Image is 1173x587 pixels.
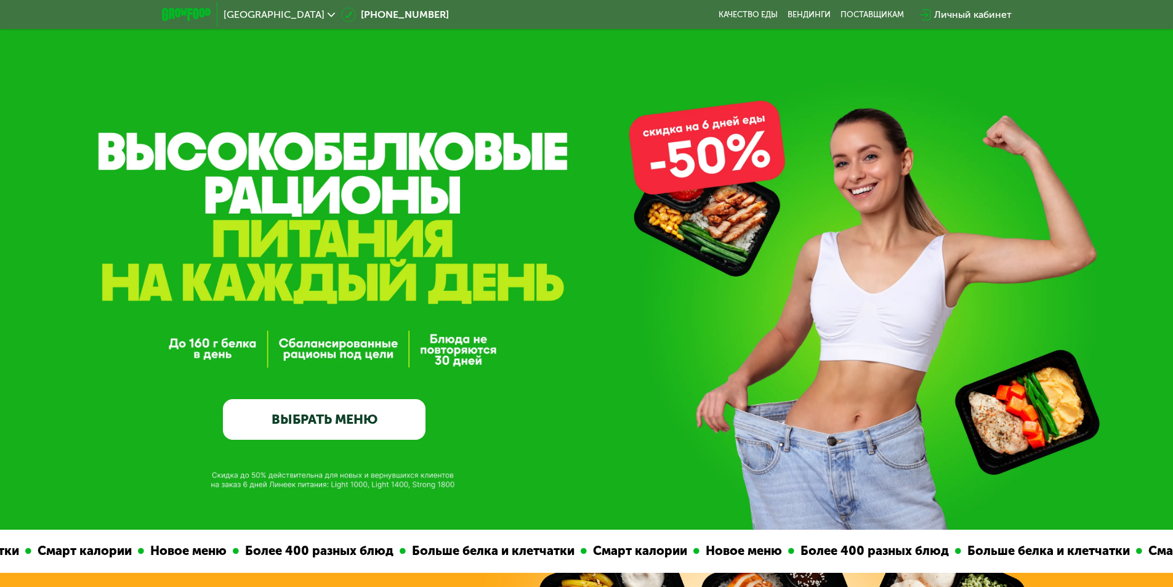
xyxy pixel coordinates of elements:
[234,541,395,561] div: Более 400 разных блюд
[223,399,425,440] a: ВЫБРАТЬ МЕНЮ
[139,541,228,561] div: Новое меню
[695,541,783,561] div: Новое меню
[956,541,1131,561] div: Больше белка и клетчатки
[224,10,324,20] span: [GEOGRAPHIC_DATA]
[840,10,904,20] div: поставщикам
[401,541,576,561] div: Больше белка и клетчатки
[934,7,1012,22] div: Личный кабинет
[26,541,133,561] div: Смарт калории
[719,10,778,20] a: Качество еды
[341,7,449,22] a: [PHONE_NUMBER]
[789,541,950,561] div: Более 400 разных блюд
[788,10,831,20] a: Вендинги
[582,541,688,561] div: Смарт калории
